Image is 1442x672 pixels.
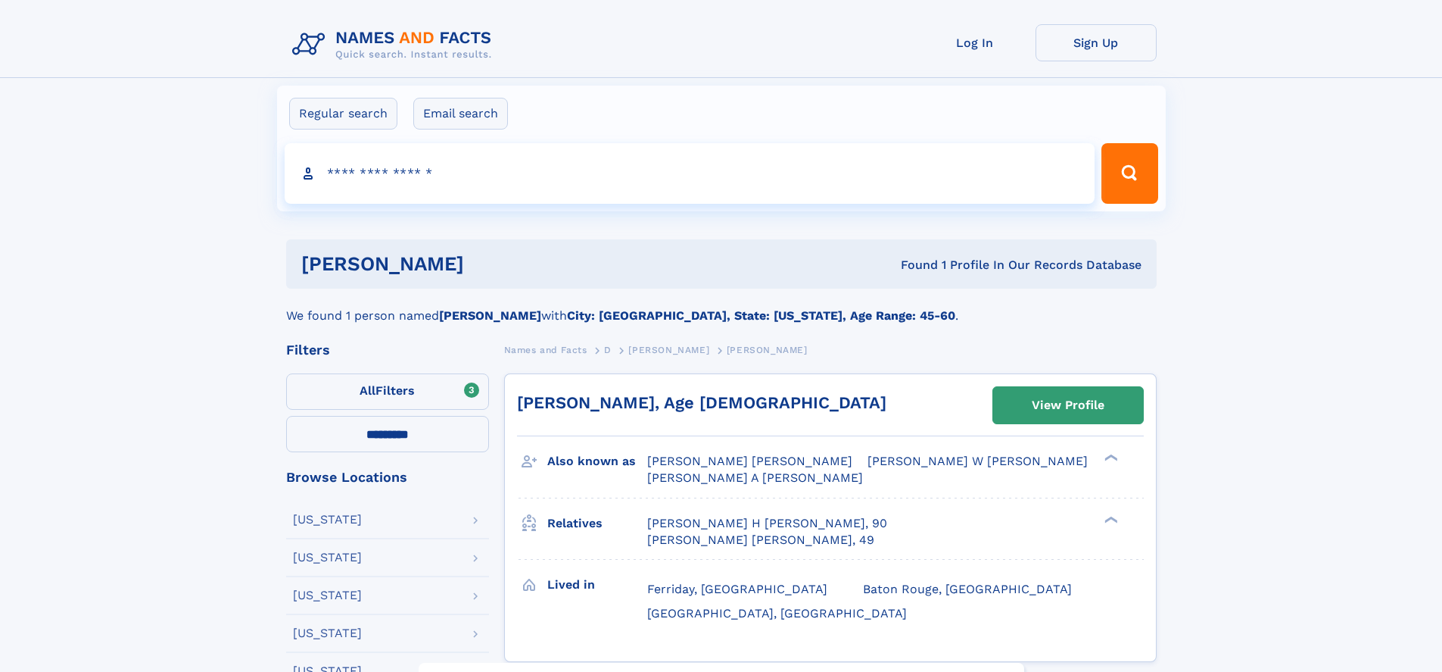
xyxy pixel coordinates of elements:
[863,582,1072,596] span: Baton Rouge, [GEOGRAPHIC_DATA]
[647,606,907,620] span: [GEOGRAPHIC_DATA], [GEOGRAPHIC_DATA]
[1101,453,1119,463] div: ❯
[547,449,647,474] h3: Also known as
[1032,388,1104,423] div: View Profile
[439,308,541,323] b: [PERSON_NAME]
[293,627,362,639] div: [US_STATE]
[604,340,612,359] a: D
[547,572,647,598] h3: Lived in
[289,98,397,130] label: Regular search
[547,511,647,536] h3: Relatives
[647,515,887,532] a: [PERSON_NAME] H [PERSON_NAME], 90
[286,343,489,357] div: Filters
[647,582,827,596] span: Ferriday, [GEOGRAPHIC_DATA]
[285,143,1095,204] input: search input
[293,552,362,564] div: [US_STATE]
[567,308,955,323] b: City: [GEOGRAPHIC_DATA], State: [US_STATE], Age Range: 45-60
[286,374,489,410] label: Filters
[504,340,587,359] a: Names and Facts
[413,98,508,130] label: Email search
[604,345,612,355] span: D
[993,387,1143,424] a: View Profile
[647,454,852,468] span: [PERSON_NAME] [PERSON_NAME]
[286,289,1157,325] div: We found 1 person named with .
[914,24,1036,61] a: Log In
[727,345,808,355] span: [PERSON_NAME]
[517,393,886,412] a: [PERSON_NAME], Age [DEMOGRAPHIC_DATA]
[867,454,1088,468] span: [PERSON_NAME] W [PERSON_NAME]
[647,470,863,485] span: [PERSON_NAME] A [PERSON_NAME]
[293,589,362,602] div: [US_STATE]
[301,255,683,273] h1: [PERSON_NAME]
[647,532,874,549] a: [PERSON_NAME] [PERSON_NAME], 49
[293,514,362,526] div: [US_STATE]
[360,383,375,398] span: All
[1101,143,1157,204] button: Search Button
[682,257,1141,273] div: Found 1 Profile In Our Records Database
[1036,24,1157,61] a: Sign Up
[1101,514,1119,524] div: ❯
[628,340,709,359] a: [PERSON_NAME]
[628,345,709,355] span: [PERSON_NAME]
[286,24,504,65] img: Logo Names and Facts
[286,470,489,484] div: Browse Locations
